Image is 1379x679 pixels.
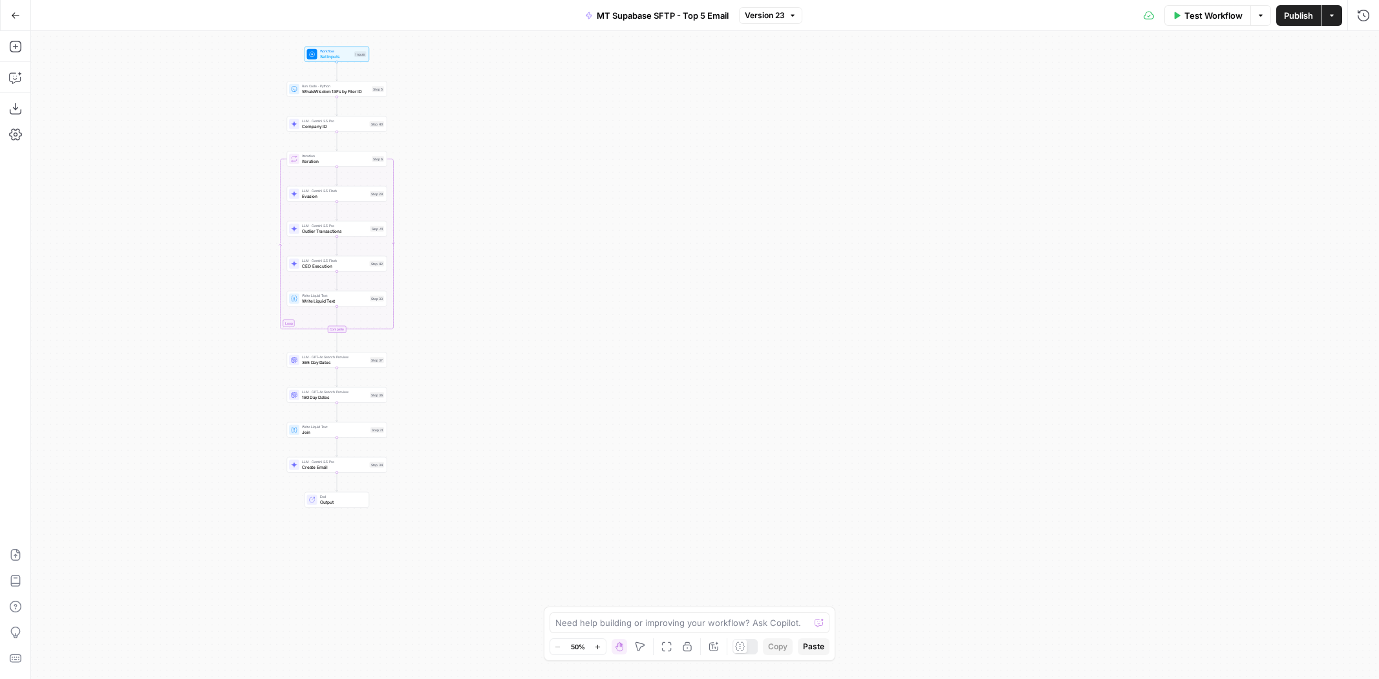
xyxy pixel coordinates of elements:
span: Evasion [302,193,367,199]
span: 50% [571,641,585,652]
div: Step 34 [370,462,385,468]
span: Outlier Transactions [302,228,368,234]
span: Join [302,429,368,435]
button: Copy [763,638,793,655]
span: LLM · GPT-4o Search Preview [302,389,367,394]
g: Edge from step_34 to end [336,472,338,491]
div: LLM · Gemini 2.5 FlashEvasionStep 29 [287,186,387,202]
div: Step 6 [372,156,384,162]
span: Run Code · Python [302,83,369,89]
span: Workflow [320,48,352,54]
span: WhaleWisdom 13Fs by Filer ID [302,88,369,94]
span: Set Inputs [320,53,352,59]
span: Version 23 [745,10,785,21]
button: MT Supabase SFTP - Top 5 Email [577,5,736,26]
span: 365 Day Dates [302,359,367,365]
div: Write Liquid TextJoinStep 31 [287,422,387,438]
button: Publish [1276,5,1321,26]
div: Write Liquid TextWrite Liquid TextStep 33 [287,291,387,307]
span: 180 Day Dates [302,394,367,400]
span: LLM · GPT-4o Search Preview [302,354,367,360]
g: Edge from step_31 to step_34 [336,437,338,456]
span: Output [320,499,364,505]
div: LLM · GPT-4o Search Preview365 Day DatesStep 37 [287,352,387,368]
g: Edge from step_6 to step_29 [336,166,338,185]
span: LLM · Gemini 2.5 Pro [302,118,367,124]
span: MT Supabase SFTP - Top 5 Email [597,9,729,22]
div: Run Code · PythonWhaleWisdom 13Fs by Filer IDStep 5 [287,81,387,97]
button: Version 23 [739,7,802,24]
span: Write Liquid Text [302,293,367,298]
span: LLM · Gemini 2.5 Pro [302,223,368,228]
span: Copy [768,641,787,652]
div: Step 29 [370,191,384,197]
g: Edge from step_42 to step_33 [336,271,338,290]
div: Inputs [354,51,367,57]
div: Step 40 [370,121,385,127]
span: Iteration [302,158,369,164]
div: Complete [328,326,347,333]
g: Edge from start to step_5 [336,61,338,80]
button: Paste [798,638,829,655]
div: LLM · Gemini 2.5 ProCreate EmailStep 34 [287,457,387,473]
div: Complete [287,326,387,333]
g: Edge from step_29 to step_41 [336,201,338,220]
div: WorkflowSet InputsInputs [287,47,387,62]
div: Step 36 [370,392,384,398]
g: Edge from step_6-iteration-end to step_37 [336,332,338,351]
span: LLM · Gemini 2.5 Pro [302,459,367,464]
g: Edge from step_41 to step_42 [336,236,338,255]
span: Write Liquid Text [302,424,368,429]
div: EndOutput [287,492,387,508]
div: Step 42 [370,261,385,266]
button: Test Workflow [1164,5,1250,26]
div: Step 33 [370,296,384,301]
g: Edge from step_40 to step_6 [336,131,338,150]
span: Paste [803,641,824,652]
g: Edge from step_36 to step_31 [336,402,338,421]
span: Create Email [302,464,367,470]
span: CEO Execution [302,263,367,269]
div: Step 41 [370,226,385,232]
div: Step 31 [370,427,384,433]
span: Test Workflow [1184,9,1243,22]
div: LLM · Gemini 2.5 ProOutlier TransactionsStep 41 [287,221,387,237]
div: LLM · Gemini 2.5 ProCompany IDStep 40 [287,116,387,132]
span: LLM · Gemini 2.5 Flash [302,258,367,263]
span: End [320,494,364,499]
g: Edge from step_37 to step_36 [336,367,338,386]
span: Publish [1284,9,1313,22]
g: Edge from step_5 to step_40 [336,96,338,115]
div: LLM · GPT-4o Search Preview180 Day DatesStep 36 [287,387,387,403]
span: Company ID [302,123,367,129]
div: LoopIterationIterationStep 6 [287,151,387,167]
span: Write Liquid Text [302,297,367,304]
div: Step 37 [370,357,384,363]
span: LLM · Gemini 2.5 Flash [302,188,367,193]
div: Step 5 [372,86,384,92]
div: LLM · Gemini 2.5 FlashCEO ExecutionStep 42 [287,256,387,272]
span: Iteration [302,153,369,158]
